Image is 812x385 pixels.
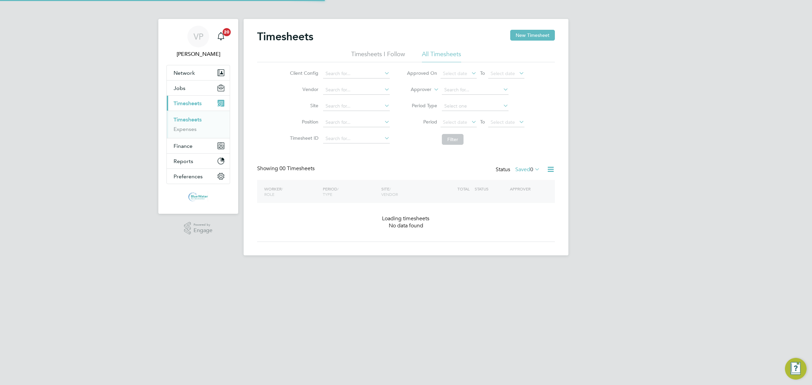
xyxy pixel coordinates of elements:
a: Timesheets [174,116,202,123]
button: New Timesheet [510,30,555,41]
label: Site [288,103,318,109]
span: To [478,117,487,126]
label: Position [288,119,318,125]
div: Status [496,165,541,175]
label: Timesheet ID [288,135,318,141]
button: Preferences [167,169,230,184]
input: Select one [442,101,509,111]
input: Search for... [323,85,390,95]
span: Jobs [174,85,185,91]
button: Finance [167,138,230,153]
label: Period Type [407,103,437,109]
li: Timesheets I Follow [351,50,405,62]
input: Search for... [442,85,509,95]
li: All Timesheets [422,50,461,62]
button: Jobs [167,81,230,95]
span: Select date [443,70,467,76]
button: Reports [167,154,230,168]
label: Vendor [288,86,318,92]
span: Reports [174,158,193,164]
button: Network [167,65,230,80]
button: Engage Resource Center [785,358,807,380]
span: Select date [491,70,515,76]
span: 00 Timesheets [279,165,315,172]
label: Client Config [288,70,318,76]
span: VP [194,32,203,41]
span: Preferences [174,173,203,180]
span: Network [174,70,195,76]
div: Timesheets [167,111,230,138]
h2: Timesheets [257,30,313,43]
label: Approver [401,86,431,93]
input: Search for... [323,118,390,127]
label: Saved [515,166,540,173]
span: Victoria Price [166,50,230,58]
img: bluewaterwales-logo-retina.png [188,191,208,202]
label: Approved On [407,70,437,76]
span: Select date [491,119,515,125]
span: Engage [194,228,212,233]
div: Showing [257,165,316,172]
span: Powered by [194,222,212,228]
button: Filter [442,134,464,145]
span: 0 [530,166,533,173]
button: Timesheets [167,96,230,111]
span: Timesheets [174,100,202,107]
span: Select date [443,119,467,125]
a: Expenses [174,126,197,132]
input: Search for... [323,134,390,143]
nav: Main navigation [158,19,238,214]
a: 20 [214,26,228,47]
span: Finance [174,143,193,149]
input: Search for... [323,69,390,78]
a: Go to home page [166,191,230,202]
a: Powered byEngage [184,222,213,235]
input: Search for... [323,101,390,111]
a: VP[PERSON_NAME] [166,26,230,58]
span: To [478,69,487,77]
span: 20 [223,28,231,36]
label: Period [407,119,437,125]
